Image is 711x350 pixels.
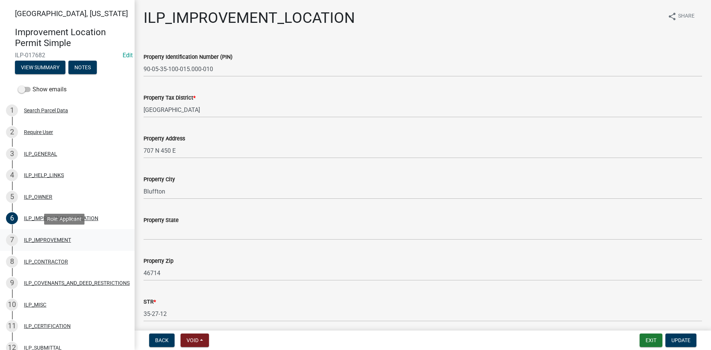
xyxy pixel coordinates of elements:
label: Show emails [18,85,67,94]
label: Property State [144,218,179,223]
div: 4 [6,169,18,181]
label: Property Zip [144,259,173,264]
div: ILP_IMPROVEMENT_LOCATION [24,216,98,221]
div: 6 [6,212,18,224]
a: Edit [123,52,133,59]
div: 1 [6,104,18,116]
div: ILP_HELP_LINKS [24,173,64,178]
span: [GEOGRAPHIC_DATA], [US_STATE] [15,9,128,18]
h1: ILP_IMPROVEMENT_LOCATION [144,9,355,27]
div: ILP_CONTRACTOR [24,259,68,264]
label: Property Tax District [144,95,196,101]
div: Role: Applicant [44,214,84,225]
div: 11 [6,320,18,332]
div: 8 [6,256,18,268]
div: 9 [6,277,18,289]
label: Property Address [144,136,185,141]
label: Property City [144,177,175,182]
wm-modal-confirm: Edit Application Number [123,52,133,59]
div: ILP_GENERAL [24,151,57,156]
span: ILP-017682 [15,52,120,59]
div: ILP_CERTIFICATION [24,323,71,329]
span: Void [187,337,198,343]
button: shareShare [662,9,701,24]
button: Update [665,334,696,347]
label: Property Identification Number (PIN) [144,55,233,60]
span: Back [155,337,169,343]
div: ILP_IMPROVEMENT [24,237,71,243]
wm-modal-confirm: Notes [68,65,97,71]
button: Back [149,334,175,347]
div: Search Parcel Data [24,108,68,113]
span: Update [671,337,690,343]
label: STR [144,299,156,305]
div: ILP_OWNER [24,194,52,200]
button: Void [181,334,209,347]
button: View Summary [15,61,65,74]
span: Share [678,12,695,21]
h4: Improvement Location Permit Simple [15,27,129,49]
div: ILP_MISC [24,302,46,307]
div: 7 [6,234,18,246]
div: 3 [6,148,18,160]
div: ILP_COVENANTS_AND_DEED_RESTRICTIONS [24,280,130,286]
div: 5 [6,191,18,203]
i: share [668,12,677,21]
wm-modal-confirm: Summary [15,65,65,71]
div: 2 [6,126,18,138]
button: Notes [68,61,97,74]
div: 10 [6,299,18,311]
button: Exit [640,334,662,347]
div: Require User [24,130,53,135]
